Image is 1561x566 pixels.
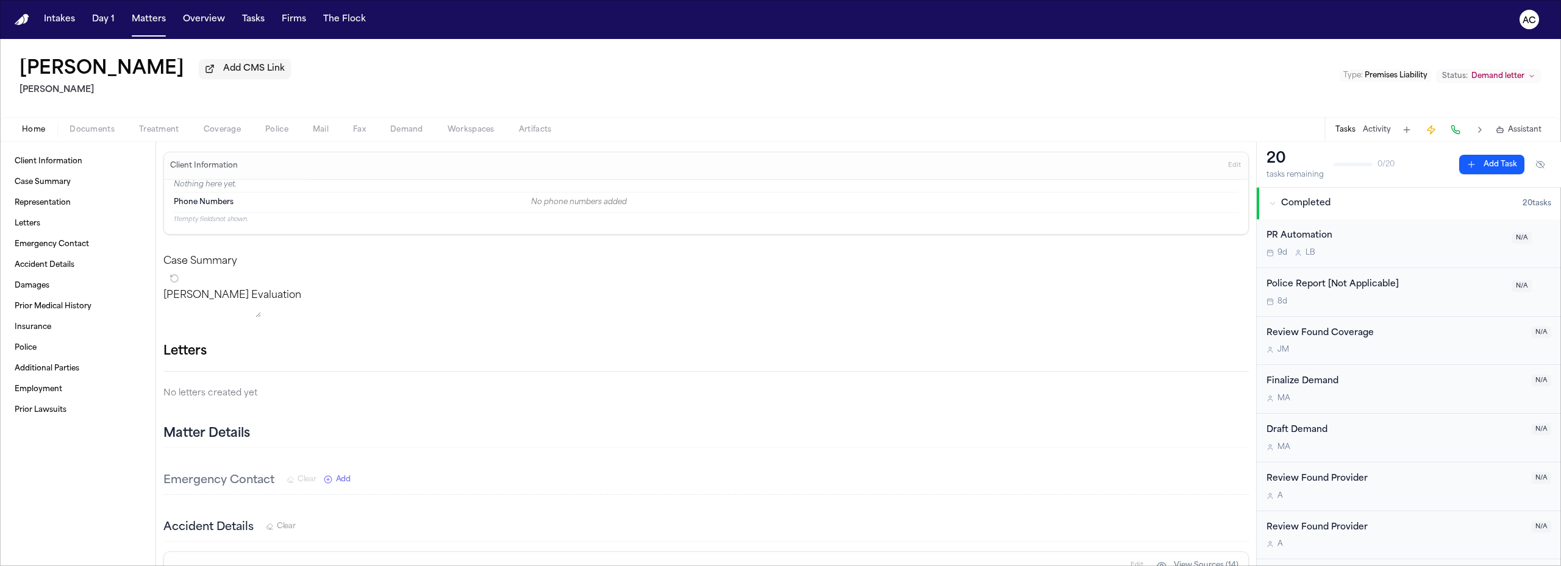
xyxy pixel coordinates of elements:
[353,125,366,135] span: Fax
[168,161,240,171] h3: Client Information
[448,125,495,135] span: Workspaces
[265,125,288,135] span: Police
[1257,462,1561,511] div: Open task: Review Found Provider
[1266,149,1324,169] div: 20
[237,9,270,30] button: Tasks
[70,125,115,135] span: Documents
[1436,69,1541,83] button: Change status from Demand letter
[1277,491,1283,501] span: A
[15,14,29,26] a: Home
[390,125,423,135] span: Demand
[324,475,351,484] button: Add New
[1532,327,1551,338] span: N/A
[1266,278,1505,292] div: Police Report [Not Applicable]
[1257,268,1561,317] div: Open task: Police Report [Not Applicable]
[163,342,207,361] h1: Letters
[10,276,146,295] a: Damages
[174,197,234,207] span: Phone Numbers
[174,180,1238,192] p: Nothing here yet.
[174,215,1238,224] p: 11 empty fields not shown.
[1340,69,1431,82] button: Edit Type: Premises Liability
[531,197,1238,207] div: No phone numbers added
[519,125,552,135] span: Artifacts
[1508,125,1541,135] span: Assistant
[10,317,146,337] a: Insurance
[1257,219,1561,268] div: Open task: PR Automation
[22,125,45,135] span: Home
[1277,345,1289,355] span: J M
[1363,125,1391,135] button: Activity
[10,359,146,378] a: Additional Parties
[1496,125,1541,135] button: Assistant
[1266,327,1524,341] div: Review Found Coverage
[163,386,1249,401] p: No letters created yet
[163,472,274,489] h3: Emergency Contact
[1266,170,1324,180] div: tasks remaining
[1277,394,1290,403] span: M A
[1532,375,1551,386] span: N/A
[39,9,80,30] button: Intakes
[1471,71,1524,81] span: Demand letter
[1523,199,1551,208] span: 20 task s
[313,125,329,135] span: Mail
[163,288,1249,303] p: [PERSON_NAME] Evaluation
[318,9,371,30] button: The Flock
[10,172,146,192] a: Case Summary
[1459,155,1524,174] button: Add Task
[1281,197,1331,210] span: Completed
[1266,472,1524,486] div: Review Found Provider
[1398,121,1415,138] button: Add Task
[163,425,250,442] h2: Matter Details
[15,14,29,26] img: Finch Logo
[1365,72,1427,79] span: Premises Liability
[87,9,120,30] button: Day 1
[1266,375,1524,389] div: Finalize Demand
[10,400,146,420] a: Prior Lawsuits
[10,380,146,399] a: Employment
[127,9,171,30] button: Matters
[1224,156,1245,175] button: Edit
[1266,423,1524,437] div: Draft Demand
[1532,423,1551,435] span: N/A
[20,58,184,80] h1: [PERSON_NAME]
[1277,248,1287,258] span: 9d
[10,214,146,233] a: Letters
[1277,297,1287,306] span: 8d
[1257,317,1561,366] div: Open task: Review Found Coverage
[199,59,291,79] button: Add CMS Link
[1343,72,1363,79] span: Type :
[178,9,230,30] button: Overview
[1532,521,1551,532] span: N/A
[20,83,291,97] h2: [PERSON_NAME]
[1377,160,1395,169] span: 0 / 20
[277,9,311,30] button: Firms
[1277,442,1290,452] span: M A
[1228,161,1241,170] span: Edit
[10,193,146,213] a: Representation
[139,125,179,135] span: Treatment
[20,58,184,80] button: Edit matter name
[163,519,254,536] h3: Accident Details
[10,297,146,316] a: Prior Medical History
[1306,248,1315,258] span: L B
[10,152,146,171] a: Client Information
[10,235,146,254] a: Emergency Contact
[204,125,241,135] span: Coverage
[1512,232,1532,244] span: N/A
[1532,472,1551,484] span: N/A
[1423,121,1440,138] button: Create Immediate Task
[287,475,316,484] button: Clear Emergency Contact
[1266,521,1524,535] div: Review Found Provider
[1257,365,1561,414] div: Open task: Finalize Demand
[1257,188,1561,219] button: Completed20tasks
[336,475,351,484] span: Add
[10,338,146,358] a: Police
[163,254,1249,269] h2: Case Summary
[1447,121,1464,138] button: Make a Call
[1277,539,1283,549] span: A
